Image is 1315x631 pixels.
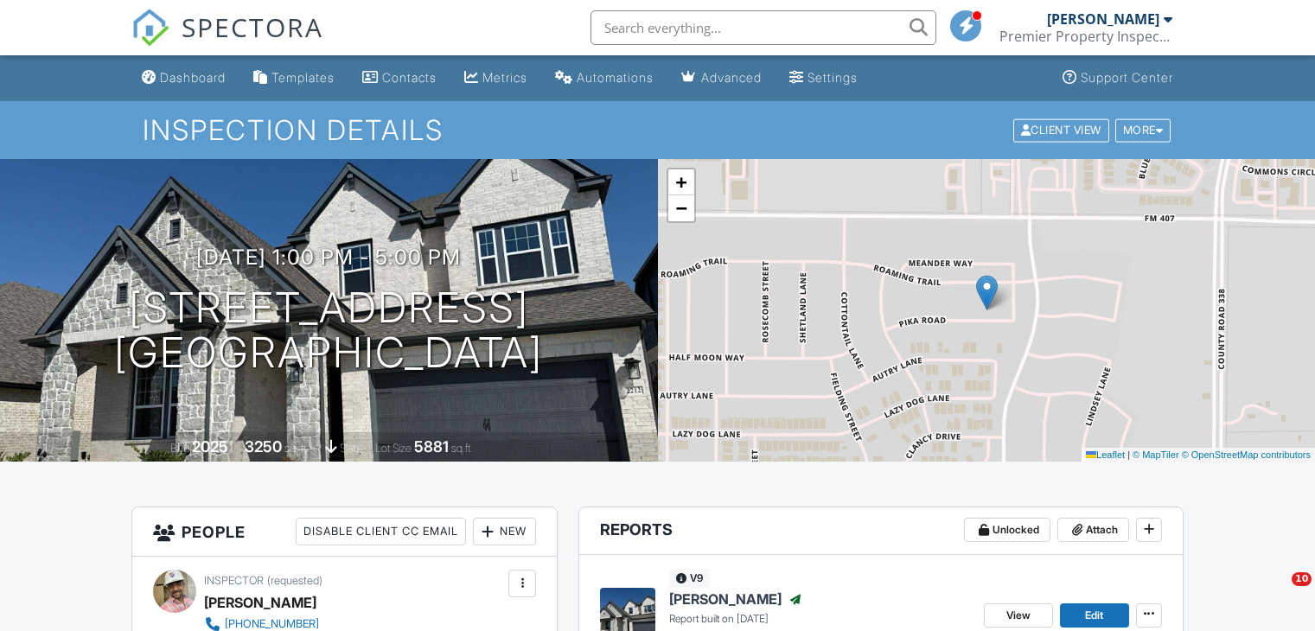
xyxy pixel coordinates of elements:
div: [PERSON_NAME] [204,590,316,615]
span: SPECTORA [182,9,323,45]
span: Built [170,442,189,455]
span: 10 [1292,572,1312,586]
div: Metrics [482,70,527,85]
div: Disable Client CC Email [296,518,466,545]
span: Inspector [204,574,264,587]
span: + [675,171,686,193]
span: (requested) [267,574,322,587]
div: Support Center [1081,70,1173,85]
a: Zoom in [668,169,694,195]
h3: [DATE] 1:00 pm - 5:00 pm [196,245,461,269]
a: Templates [246,62,342,94]
a: Zoom out [668,195,694,221]
a: Metrics [457,62,534,94]
div: 3250 [245,437,282,456]
h1: [STREET_ADDRESS] [GEOGRAPHIC_DATA] [114,285,543,377]
div: New [473,518,536,545]
div: Automations [577,70,654,85]
span: slab [340,442,359,455]
div: Contacts [382,70,437,85]
input: Search everything... [590,10,936,45]
a: Settings [782,62,865,94]
span: Lot Size [375,442,412,455]
iframe: Intercom live chat [1256,572,1298,614]
span: − [675,197,686,219]
span: sq. ft. [284,442,309,455]
a: Automations (Basic) [548,62,661,94]
div: Client View [1013,118,1109,142]
h1: Inspection Details [143,115,1172,145]
img: Marker [976,275,998,310]
div: Settings [808,70,858,85]
a: Support Center [1056,62,1180,94]
div: More [1115,118,1171,142]
span: sq.ft. [451,442,473,455]
a: Advanced [674,62,769,94]
h3: People [132,507,557,557]
a: SPECTORA [131,23,323,60]
a: Dashboard [135,62,233,94]
div: Templates [271,70,335,85]
div: [PHONE_NUMBER] [225,617,319,631]
div: Premier Property Inspection LLC [999,28,1172,45]
div: Dashboard [160,70,226,85]
span: | [1127,449,1130,460]
a: Client View [1012,123,1114,136]
div: [PERSON_NAME] [1047,10,1159,28]
a: © OpenStreetMap contributors [1182,449,1311,460]
img: The Best Home Inspection Software - Spectora [131,9,169,47]
div: Advanced [701,70,762,85]
div: 2025 [192,437,228,456]
a: Leaflet [1086,449,1125,460]
div: 5881 [414,437,449,456]
a: Contacts [355,62,444,94]
a: © MapTiler [1133,449,1179,460]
